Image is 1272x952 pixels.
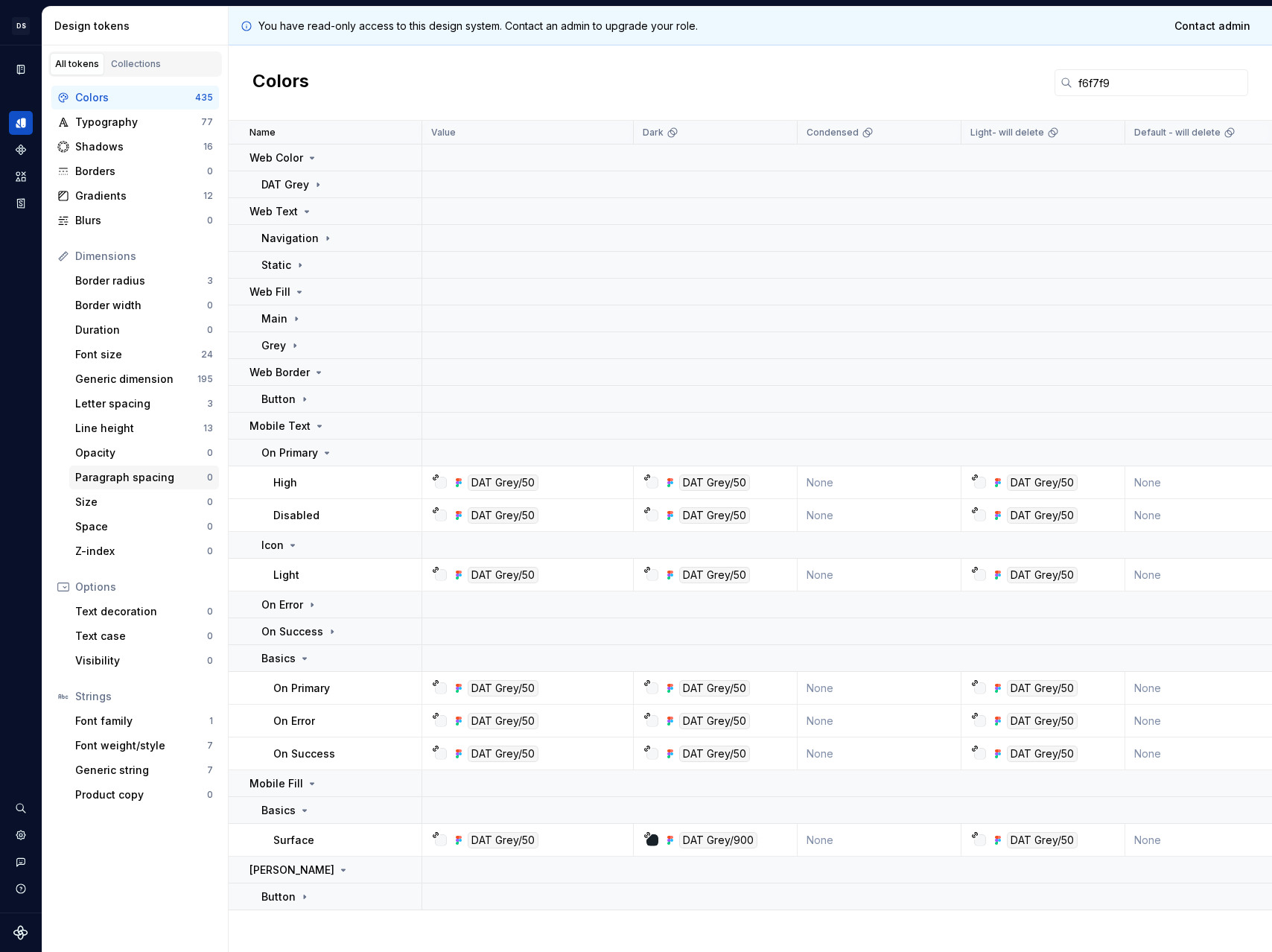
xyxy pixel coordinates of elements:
[75,580,213,594] div: Options
[798,466,961,499] td: None
[207,447,213,459] div: 0
[69,490,219,514] a: Size0
[203,422,213,434] div: 13
[207,655,213,667] div: 0
[679,680,750,696] div: DAT Grey/50
[207,299,213,311] div: 0
[679,832,757,848] div: DAT Grey/900
[261,258,291,273] p: Static
[13,925,28,940] svg: Supernova Logo
[970,127,1044,139] p: Light- will delete
[111,58,161,70] div: Collections
[679,713,750,729] div: DAT Grey/50
[468,475,538,491] div: DAT Grey/50
[55,58,99,70] div: All tokens
[468,746,538,762] div: DAT Grey/50
[75,653,207,668] div: Visibility
[69,293,219,317] a: Border width0
[75,115,201,130] div: Typography
[9,111,33,135] div: Design tokens
[9,57,33,81] div: Documentation
[9,823,33,847] a: Settings
[261,624,323,639] p: On Success
[679,475,750,491] div: DAT Grey/50
[75,90,195,105] div: Colors
[75,188,203,203] div: Gradients
[679,746,750,762] div: DAT Grey/50
[75,470,207,485] div: Paragraph spacing
[75,738,207,753] div: Font weight/style
[261,392,296,407] p: Button
[75,396,207,411] div: Letter spacing
[798,824,961,857] td: None
[69,269,219,293] a: Border radius3
[468,507,538,524] div: DAT Grey/50
[69,392,219,416] a: Letter spacing3
[1007,475,1078,491] div: DAT Grey/50
[261,651,296,666] p: Basics
[209,715,213,727] div: 1
[75,347,201,362] div: Font size
[69,466,219,489] a: Paragraph spacing0
[51,209,219,232] a: Blurs0
[431,127,456,139] p: Value
[798,499,961,532] td: None
[75,421,203,436] div: Line height
[75,249,213,264] div: Dimensions
[69,734,219,758] a: Font weight/style7
[468,567,538,583] div: DAT Grey/50
[69,515,219,539] a: Space0
[249,776,303,791] p: Mobile Fill
[261,338,286,353] p: Grey
[261,311,287,326] p: Main
[258,19,698,34] p: You have read-only access to this design system. Contact an admin to upgrade your role.
[207,215,213,226] div: 0
[75,763,207,778] div: Generic string
[9,138,33,162] div: Components
[249,365,310,380] p: Web Border
[75,495,207,510] div: Size
[75,323,207,337] div: Duration
[273,681,330,696] p: On Primary
[1007,746,1078,762] div: DAT Grey/50
[807,127,859,139] p: Condensed
[273,475,297,490] p: High
[201,116,213,128] div: 77
[54,19,222,34] div: Design tokens
[207,165,213,177] div: 0
[75,544,207,559] div: Z-index
[51,184,219,208] a: Gradients12
[468,680,538,696] div: DAT Grey/50
[1072,69,1248,96] input: Search in tokens...
[69,649,219,673] a: Visibility0
[75,689,213,704] div: Strings
[51,110,219,134] a: Typography77
[207,521,213,533] div: 0
[9,165,33,188] a: Assets
[273,746,335,761] p: On Success
[679,507,750,524] div: DAT Grey/50
[75,519,207,534] div: Space
[69,416,219,440] a: Line height13
[261,177,309,192] p: DAT Grey
[207,789,213,801] div: 0
[252,69,309,96] h2: Colors
[249,419,311,434] p: Mobile Text
[69,441,219,465] a: Opacity0
[75,213,207,228] div: Blurs
[468,832,538,848] div: DAT Grey/50
[75,298,207,313] div: Border width
[798,705,961,737] td: None
[798,559,961,591] td: None
[207,764,213,776] div: 7
[207,545,213,557] div: 0
[9,850,33,874] button: Contact support
[9,796,33,820] button: Search ⌘K
[249,285,290,299] p: Web Fill
[249,863,334,878] p: [PERSON_NAME]
[207,472,213,483] div: 0
[203,141,213,153] div: 16
[207,275,213,287] div: 3
[69,600,219,623] a: Text decoration0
